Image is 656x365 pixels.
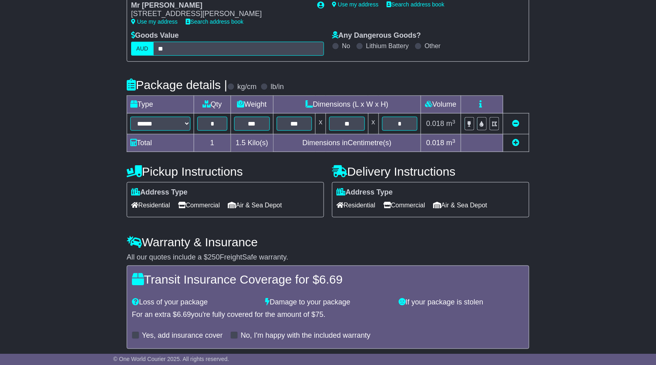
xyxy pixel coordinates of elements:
[228,199,282,211] span: Air & Sea Depot
[316,114,326,134] td: x
[127,235,529,249] h4: Warranty & Insurance
[366,42,409,50] label: Lithium Battery
[342,42,350,50] label: No
[131,1,309,10] div: Mr [PERSON_NAME]
[332,1,379,8] a: Use my address
[113,356,229,362] span: © One World Courier 2025. All rights reserved.
[425,42,441,50] label: Other
[368,114,379,134] td: x
[261,298,395,307] div: Damage to your package
[142,331,223,340] label: Yes, add insurance cover
[319,273,342,286] span: 6.69
[131,10,309,18] div: [STREET_ADDRESS][PERSON_NAME]
[336,199,375,211] span: Residential
[131,31,179,40] label: Goods Value
[446,139,456,147] span: m
[316,310,324,318] span: 75
[208,253,220,261] span: 250
[271,83,284,91] label: lb/in
[131,42,154,56] label: AUD
[332,31,421,40] label: Any Dangerous Goods?
[273,96,421,114] td: Dimensions (L x W x H)
[426,139,444,147] span: 0.018
[127,165,324,178] h4: Pickup Instructions
[452,138,456,144] sup: 3
[127,96,194,114] td: Type
[132,273,524,286] h4: Transit Insurance Coverage for $
[395,298,528,307] div: If your package is stolen
[194,96,231,114] td: Qty
[387,1,444,8] a: Search address book
[512,120,520,128] a: Remove this item
[131,18,178,25] a: Use my address
[236,139,246,147] span: 1.5
[131,188,188,197] label: Address Type
[231,96,273,114] td: Weight
[421,96,461,114] td: Volume
[186,18,243,25] a: Search address book
[231,134,273,152] td: Kilo(s)
[127,134,194,152] td: Total
[433,199,488,211] span: Air & Sea Depot
[128,298,261,307] div: Loss of your package
[127,78,227,91] h4: Package details |
[177,310,191,318] span: 6.69
[127,253,529,262] div: All our quotes include a $ FreightSafe warranty.
[131,199,170,211] span: Residential
[452,119,456,125] sup: 3
[237,83,257,91] label: kg/cm
[426,120,444,128] span: 0.018
[383,199,425,211] span: Commercial
[446,120,456,128] span: m
[178,199,220,211] span: Commercial
[273,134,421,152] td: Dimensions in Centimetre(s)
[336,188,393,197] label: Address Type
[194,134,231,152] td: 1
[241,331,371,340] label: No, I'm happy with the included warranty
[512,139,520,147] a: Add new item
[132,310,524,319] div: For an extra $ you're fully covered for the amount of $ .
[332,165,529,178] h4: Delivery Instructions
